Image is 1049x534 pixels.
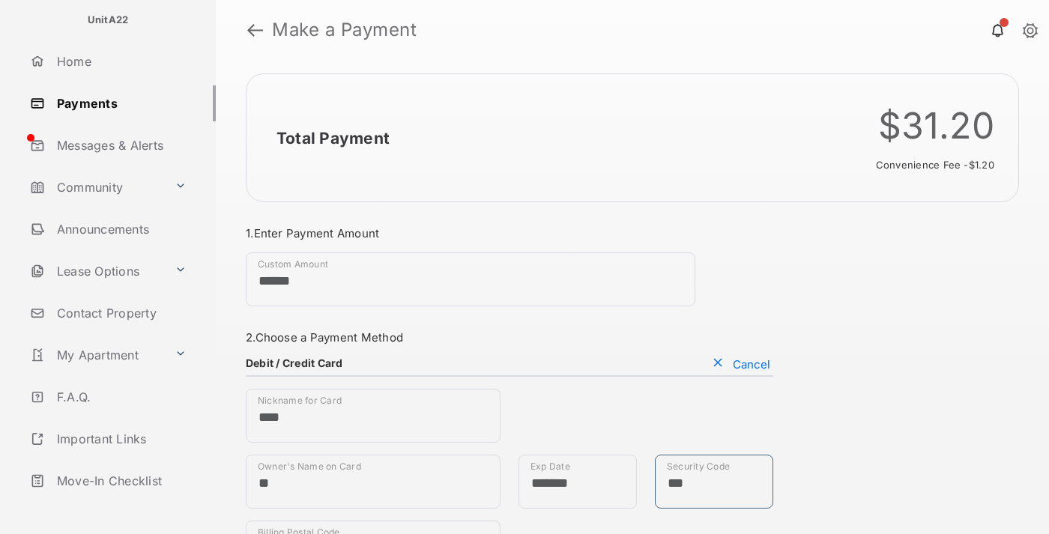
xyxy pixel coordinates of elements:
[24,463,216,499] a: Move-In Checklist
[24,211,216,247] a: Announcements
[24,43,216,79] a: Home
[24,295,216,331] a: Contact Property
[709,356,773,371] button: Cancel
[246,356,343,369] h4: Debit / Credit Card
[246,330,773,345] h3: 2. Choose a Payment Method
[272,21,417,39] strong: Make a Payment
[24,85,216,121] a: Payments
[24,127,216,163] a: Messages & Alerts
[24,421,193,457] a: Important Links
[88,13,129,28] p: UnitA22
[24,337,169,373] a: My Apartment
[865,104,994,148] div: $31.20
[24,253,169,289] a: Lease Options
[876,160,994,172] span: Convenience fee - $1.20
[24,379,216,415] a: F.A.Q.
[246,226,773,240] h3: 1. Enter Payment Amount
[276,129,390,148] h2: Total Payment
[519,389,773,455] iframe: Credit card field
[24,169,169,205] a: Community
